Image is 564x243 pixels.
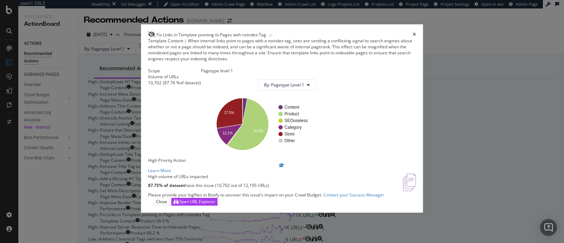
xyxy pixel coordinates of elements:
[148,38,183,44] span: Template Content
[284,105,300,110] text: Content
[264,82,304,88] span: By: Pagetype Level 1
[148,80,161,86] div: 10,702
[253,129,263,133] text: 56.9%
[148,157,186,163] span: High Priority Action
[148,31,155,37] div: eye-slash
[157,32,266,38] span: Fix Links in Template pointing to Pages with noindex Tag
[284,138,295,143] text: Other
[184,38,187,44] span: |
[148,163,416,174] a: Learn More
[148,192,416,198] div: Please provide your logfiles to Botify to uncover this issue’s impact on your Crawl Budget.
[403,174,416,191] img: e5DMFwAAAABJRU5ErkJggg==
[178,199,215,205] div: Open URL Explorer
[148,168,416,174] div: Learn More
[284,132,295,136] text: Store
[224,111,234,115] text: 27.5%
[207,96,316,152] svg: A chart.
[223,131,233,135] text: 12.1%
[201,68,321,74] div: Pagetype level 1
[148,182,269,188] p: have this issue (10,702 out of 12,195 URLs)
[284,118,308,123] text: SEOuseless
[163,80,201,86] div: ( 87.76 % of dataset )
[258,79,316,91] button: By: Pagetype Level 1
[171,198,217,205] button: Open URL Explorer
[284,111,299,116] text: Product
[322,192,384,198] a: Contact your Success Manager
[413,31,416,38] div: times
[269,34,272,36] img: Equal
[141,24,423,213] div: modal
[148,38,416,62] div: When internal links point to pages with a noindex tag, sites are sending a conflicting signal to ...
[148,74,201,80] div: Volume of URLs
[156,199,167,205] div: Close
[284,125,302,130] text: Category
[148,68,201,74] div: Scope
[148,174,269,180] div: High volume of URLs impacted
[540,219,557,236] div: Open Intercom Messenger
[148,182,185,188] strong: 87.75% of dataset
[154,198,170,205] button: Close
